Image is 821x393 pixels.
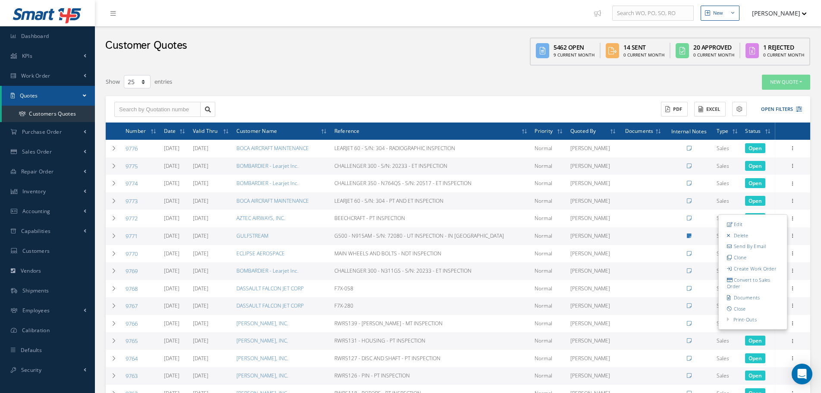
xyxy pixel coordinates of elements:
span: Click to change it [745,196,765,206]
a: 9765 [126,337,138,345]
td: Normal [531,297,566,315]
td: Normal [531,140,566,157]
a: Customers Quotes [2,106,95,122]
td: [PERSON_NAME] [567,280,620,298]
span: Quotes [20,92,38,99]
input: Search by Quotation number [114,102,201,117]
a: [DATE] [193,372,208,379]
td: [PERSON_NAME] [567,262,620,280]
td: [DATE] [160,210,189,227]
a: 9769 [126,267,138,275]
a: 9776 [126,145,138,152]
a: BOMBARDIER - Learjet Inc. [236,162,299,170]
span: Inventory [22,188,46,195]
a: BOCA AIRCRAFT MAINTENANCE [236,197,309,204]
span: Sales [717,372,729,379]
a: 9764 [126,355,138,362]
label: entries [154,74,172,86]
a: [DATE] [193,179,208,187]
span: Work Order [21,72,50,79]
td: Normal [531,192,566,210]
a: [DATE] [193,355,208,362]
a: [DATE] [193,320,208,327]
span: Reference [334,126,360,135]
td: [DATE] [160,280,189,298]
div: 5462 Open [554,43,595,52]
td: Normal [531,175,566,192]
span: Capabilities [21,227,51,235]
span: Quoted By [570,126,596,135]
td: LEARJET 60 - S/N: 304 - RADIOGRAPHIC INSPECTION [331,140,532,157]
a: AZTEC AIRWAYS, INC. [236,214,285,222]
span: Valid Thru [193,126,218,135]
span: Defaults [21,346,42,354]
div: 1 Rejected [763,43,804,52]
a: 9766 [126,320,138,327]
div: 0 Current Month [763,52,804,58]
a: DASSAULT FALCON JET CORP [236,285,304,292]
span: KPIs [22,52,32,60]
span: Customers [22,247,50,255]
td: Normal [531,210,566,227]
span: Sales [717,320,729,327]
span: Status [745,126,761,135]
td: CHALLENGER 300 - S/N: 20233 - ET INSPECTION [331,157,532,175]
td: [PERSON_NAME] [567,245,620,263]
a: Create Work Order [719,263,787,274]
a: 9763 [126,372,138,380]
div: New [713,9,723,17]
td: F7X-280 [331,297,532,315]
a: 9770 [126,250,138,258]
a: Documents [719,292,787,303]
td: Normal [531,315,566,333]
a: [DATE] [193,232,208,239]
td: [PERSON_NAME] [567,210,620,227]
a: [PERSON_NAME], INC. [236,320,288,327]
span: Vendors [21,267,41,274]
a: ECLIPSE AEROSPACE [236,250,285,257]
a: [DATE] [193,337,208,344]
td: RWR5131 - HOUSING - PT INSPECTION [331,332,532,350]
td: [DATE] [160,175,189,192]
td: Normal [531,367,566,385]
div: 9 Current Month [554,52,595,58]
td: Normal [531,350,566,368]
td: Normal [531,280,566,298]
span: Click to change it [745,161,765,171]
span: Internal Notes [671,127,707,135]
button: New [701,6,739,21]
td: [PERSON_NAME] [567,227,620,245]
span: Sales [717,145,729,152]
button: Open Filters [753,102,802,116]
td: [PERSON_NAME] [567,315,620,333]
td: [DATE] [160,245,189,263]
td: [DATE] [160,315,189,333]
span: Repair Order [21,168,54,175]
td: Normal [531,262,566,280]
td: [PERSON_NAME] [567,175,620,192]
td: [PERSON_NAME] [567,297,620,315]
span: Click to change it [745,371,765,380]
td: [DATE] [160,367,189,385]
a: [DATE] [193,197,208,204]
span: Click to change it [745,178,765,188]
a: 9774 [126,179,138,187]
span: Employees [22,307,50,314]
td: [DATE] [160,192,189,210]
div: 20 Approved [693,43,734,52]
a: Print-Outs [733,316,757,323]
span: Date [164,126,176,135]
span: Sales [717,267,729,274]
span: Sales [717,337,729,344]
span: Click to change it [745,213,765,223]
span: Click to change it [745,143,765,153]
div: 14 Sent [623,43,664,52]
a: GULFSTREAM [236,232,268,239]
td: MAIN WHEELS AND BOLTS - NDT INSPECTION [331,245,532,263]
td: CHALLENGER 350 - N764QS - S/N: 20517 - ET INSPECTION [331,175,532,192]
span: Customer Name [236,126,277,135]
span: Number [126,126,146,135]
div: Open Intercom Messenger [792,364,812,384]
button: PDF [661,102,688,117]
a: 9767 [126,302,138,310]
